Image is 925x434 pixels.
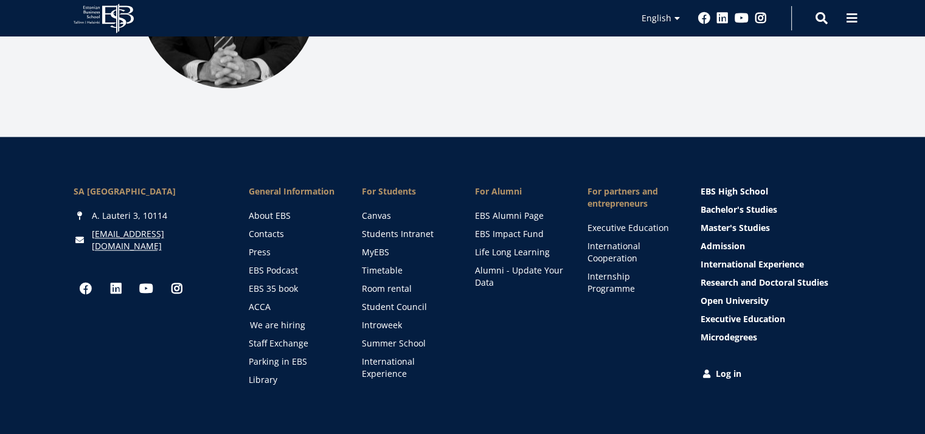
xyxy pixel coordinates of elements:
a: Parking in EBS [249,356,338,368]
a: Admission [701,240,852,252]
a: Student Council [362,301,451,313]
a: Facebook [698,12,710,24]
a: Microdegrees [701,331,852,343]
a: Open University [701,295,852,307]
a: Log in [701,368,852,380]
div: SA [GEOGRAPHIC_DATA] [74,185,225,198]
a: Linkedin [104,277,128,301]
a: Master's Studies [701,222,852,234]
span: General Information [249,185,338,198]
a: Bachelor's Studies [701,204,852,216]
span: For partners and entrepreneurs [587,185,676,210]
a: Facebook [74,277,98,301]
a: Press [249,246,338,258]
a: Youtube [735,12,749,24]
a: Summer School [362,337,451,350]
a: International Cooperation [587,240,676,264]
a: MyEBS [362,246,451,258]
a: Executive Education [701,313,852,325]
a: EBS Impact Fund [475,228,564,240]
a: EBS Alumni Page [475,210,564,222]
a: Life Long Learning [475,246,564,258]
span: For Alumni [475,185,564,198]
a: EBS High School [701,185,852,198]
a: For Students [362,185,451,198]
a: Canvas [362,210,451,222]
a: Timetable [362,264,451,277]
a: Youtube [134,277,159,301]
a: International Experience [362,356,451,380]
a: Instagram [755,12,767,24]
a: EBS Podcast [249,264,338,277]
a: Library [249,374,338,386]
a: EBS 35 book [249,283,338,295]
a: Introweek [362,319,451,331]
a: ACCA [249,301,338,313]
a: Contacts [249,228,338,240]
a: Room rental [362,283,451,295]
a: Instagram [165,277,189,301]
div: A. Lauteri 3, 10114 [74,210,225,222]
a: Internship Programme [587,270,676,295]
a: About EBS [249,210,338,222]
a: Executive Education [587,222,676,234]
a: International Experience [701,258,852,270]
a: Alumni - Update Your Data [475,264,564,289]
a: Research and Doctoral Studies [701,277,852,289]
a: Linkedin [716,12,729,24]
a: Students Intranet [362,228,451,240]
a: Staff Exchange [249,337,338,350]
a: [EMAIL_ADDRESS][DOMAIN_NAME] [92,228,225,252]
a: We are hiring [250,319,339,331]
